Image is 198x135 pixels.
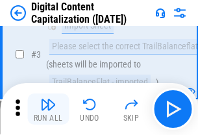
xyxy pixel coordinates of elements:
[49,75,151,90] div: TrailBalanceFlat - imported
[123,114,140,122] div: Skip
[31,1,150,25] div: Digital Content Capitalization ([DATE])
[80,114,99,122] div: Undo
[31,49,41,60] span: # 3
[27,93,69,125] button: Run All
[34,114,63,122] div: Run All
[162,99,183,119] img: Main button
[82,97,97,112] img: Undo
[40,97,56,112] img: Run All
[123,97,139,112] img: Skip
[110,93,152,125] button: Skip
[10,5,26,21] img: Back
[172,5,188,21] img: Settings menu
[69,93,110,125] button: Undo
[155,8,166,18] img: Support
[62,18,114,34] div: Import Sheet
